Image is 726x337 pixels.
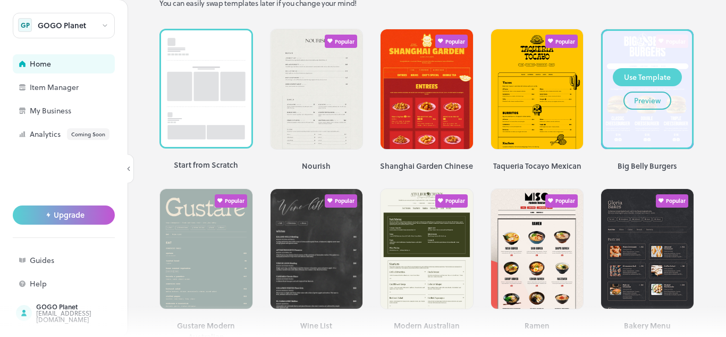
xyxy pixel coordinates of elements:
[17,17,26,26] img: logo_orange.svg
[18,18,32,32] div: GP
[159,159,253,170] div: Start from Scratch
[40,63,95,70] div: Domain Overview
[381,29,473,183] img: 1681995309499tx08zjn78a.jpg
[445,38,465,45] span: Popular
[29,62,37,70] img: tab_domain_overview_orange.svg
[271,29,363,183] img: 16813556112172egw3ev5c9y.jpg
[30,60,136,68] div: Home
[106,62,114,70] img: tab_keywords_by_traffic_grey.svg
[634,95,661,106] div: Preview
[159,29,253,149] img: from-scratch-6a2dc16b.png
[30,17,52,26] div: v 4.0.25
[623,92,671,110] button: Preview
[38,22,86,29] div: GOGO Planet
[30,257,136,264] div: Guides
[54,211,85,219] span: Upgrade
[225,198,244,204] span: Popular
[30,107,136,114] div: My Business
[555,38,575,45] span: Popular
[30,128,136,140] div: Analytics
[28,28,117,36] div: Domain: [DOMAIN_NAME]
[491,29,584,183] img: 1681823648987xorui12b7tg.png
[17,28,26,36] img: website_grey.svg
[335,38,354,45] span: Popular
[36,303,136,310] div: GOGO Planet
[117,63,179,70] div: Keywords by Traffic
[601,160,694,171] div: Big Belly Burgers
[30,84,136,91] div: Item Manager
[555,198,575,204] span: Popular
[445,198,465,204] span: Popular
[624,71,671,83] div: Use Template
[380,160,474,171] div: Shanghai Garden Chinese
[491,160,584,171] div: Taqueria Tocayo Mexican
[67,128,109,140] div: Coming Soon
[270,160,364,171] div: Nourish
[613,68,682,86] button: Use Template
[335,198,354,204] span: Popular
[30,280,136,287] div: Help
[666,198,686,204] span: Popular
